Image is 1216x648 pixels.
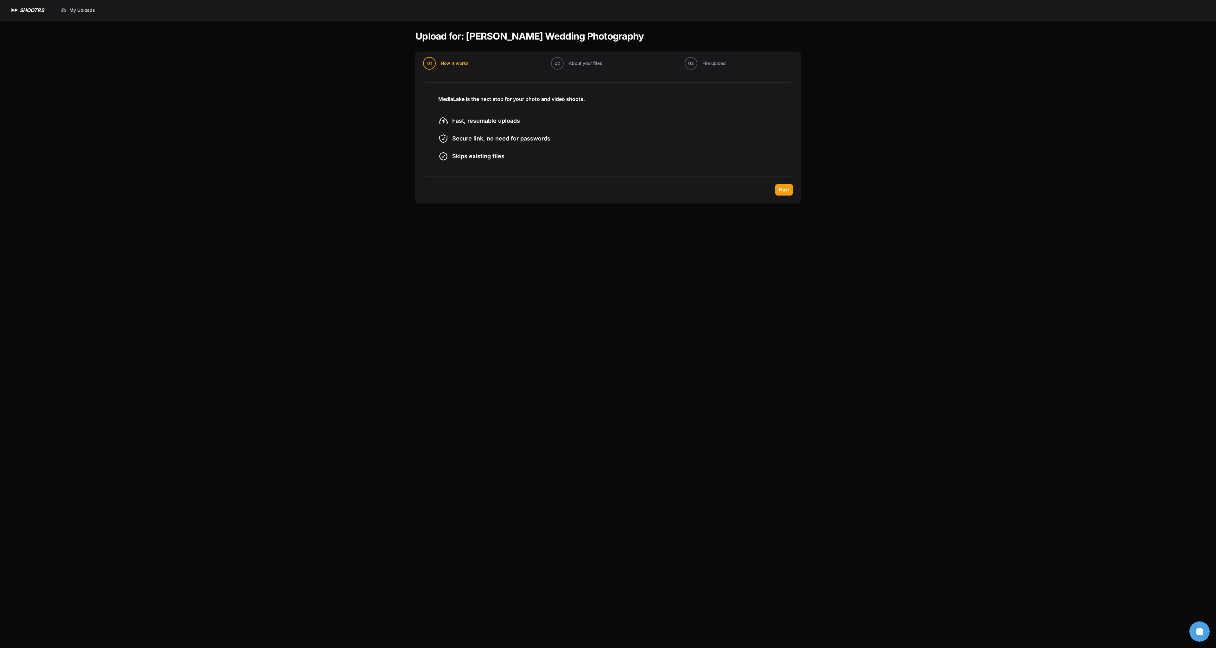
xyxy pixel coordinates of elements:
span: Fast, resumable uploads [452,116,520,125]
span: 03 [688,60,694,66]
span: Skips existing files [452,152,504,161]
button: 01 How it works [415,52,476,75]
button: 03 File upload [677,52,733,75]
a: SHOOTRS SHOOTRS [10,6,44,14]
span: File upload [702,60,726,66]
button: Open chat window [1189,621,1210,642]
span: My Uploads [69,7,95,13]
span: 01 [427,60,432,66]
span: Secure link, no need for passwords [452,134,550,143]
h1: Upload for: [PERSON_NAME] Wedding Photography [415,30,644,42]
span: How it works [441,60,469,66]
h3: MediaLake is the next stop for your photo and video shoots. [438,95,778,103]
button: Next [775,184,793,196]
a: My Uploads [57,4,99,16]
button: 02 About your files [543,52,610,75]
span: Next [779,187,789,193]
span: About your files [569,60,602,66]
span: 02 [554,60,560,66]
h1: SHOOTRS [20,6,44,14]
img: SHOOTRS [10,6,20,14]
